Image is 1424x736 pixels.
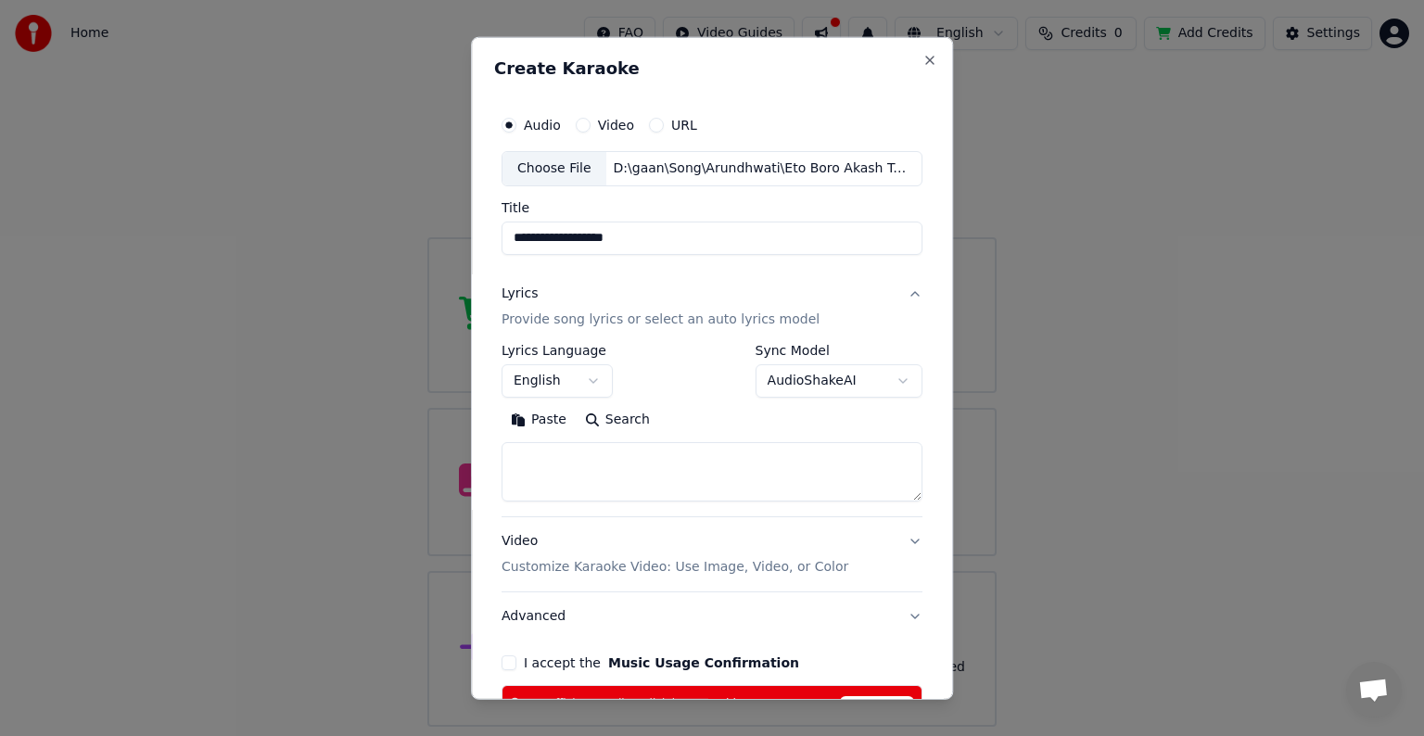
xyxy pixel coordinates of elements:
[502,285,538,303] div: Lyrics
[502,311,820,329] p: Provide song lyrics or select an auto lyrics model
[502,152,606,185] div: Choose File
[502,344,613,357] label: Lyrics Language
[598,119,634,132] label: Video
[606,159,922,178] div: D:\gaan\Song\Arundhwati\Eto Boro Akash Take.mp3
[524,656,799,669] label: I accept the
[502,270,922,344] button: LyricsProvide song lyrics or select an auto lyrics model
[671,119,697,132] label: URL
[532,697,772,712] span: Insufficient credits. Click here to add more.
[756,344,922,357] label: Sync Model
[502,201,922,214] label: Title
[840,696,913,717] span: Refresh
[502,558,848,577] p: Customize Karaoke Video: Use Image, Video, or Color
[524,119,561,132] label: Audio
[608,656,799,669] button: I accept the
[502,405,576,435] button: Paste
[576,405,659,435] button: Search
[494,60,930,77] h2: Create Karaoke
[502,532,848,577] div: Video
[502,344,922,516] div: LyricsProvide song lyrics or select an auto lyrics model
[502,517,922,591] button: VideoCustomize Karaoke Video: Use Image, Video, or Color
[502,592,922,641] button: Advanced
